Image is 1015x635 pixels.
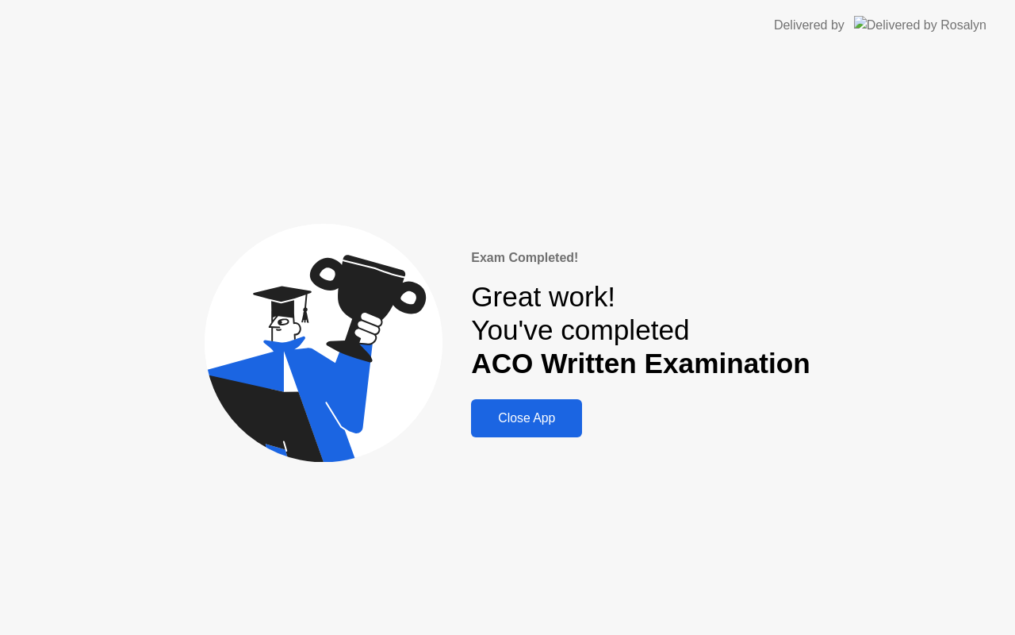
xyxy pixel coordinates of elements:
div: Delivered by [774,16,845,35]
img: Delivered by Rosalyn [854,16,986,34]
div: Great work! You've completed [471,280,810,381]
b: ACO Written Examination [471,348,810,379]
button: Close App [471,399,582,437]
div: Close App [476,411,577,425]
div: Exam Completed! [471,248,810,267]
